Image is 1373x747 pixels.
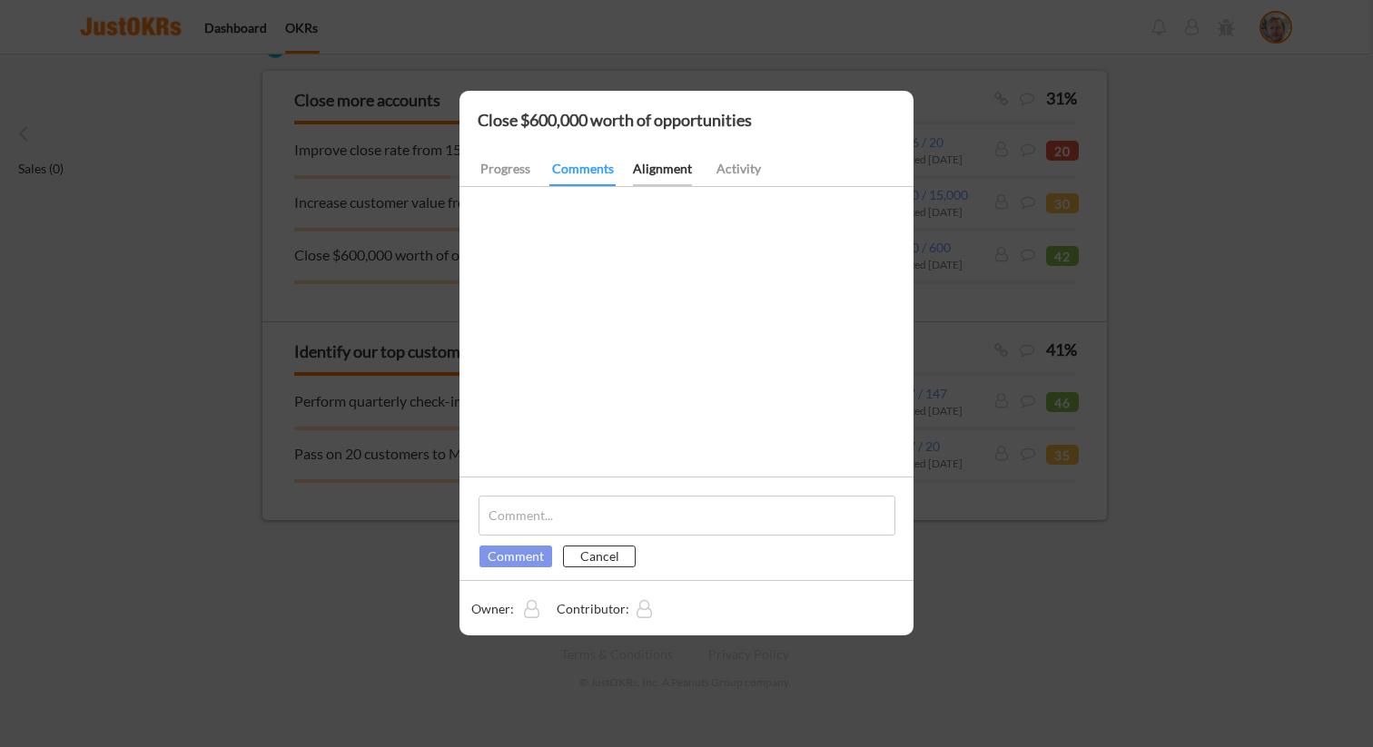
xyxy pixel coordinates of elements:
[471,600,517,618] div: Owner:
[709,153,768,186] button: Activity
[563,546,636,567] button: Cancel
[557,600,629,618] div: Contributor:
[478,153,532,186] button: Progress
[478,106,895,134] input: Type here...
[549,153,616,186] button: Comments
[479,546,552,567] button: Comment
[633,153,692,186] button: Alignment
